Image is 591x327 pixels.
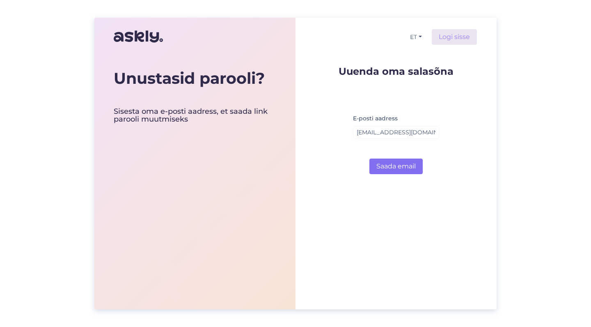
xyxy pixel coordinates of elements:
img: Askly [114,27,163,46]
div: Unustasid parooli? [114,69,276,88]
button: ET [407,31,425,43]
div: Sisesta oma e-posti aadress, et saada link parooli muutmiseks [114,108,276,124]
a: Logi sisse [432,29,477,45]
label: E-posti aadress [353,114,398,123]
input: Sisesta e-posti aadress [353,126,439,139]
p: Uuenda oma salasõna [339,66,454,76]
button: Saada email [369,159,423,174]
